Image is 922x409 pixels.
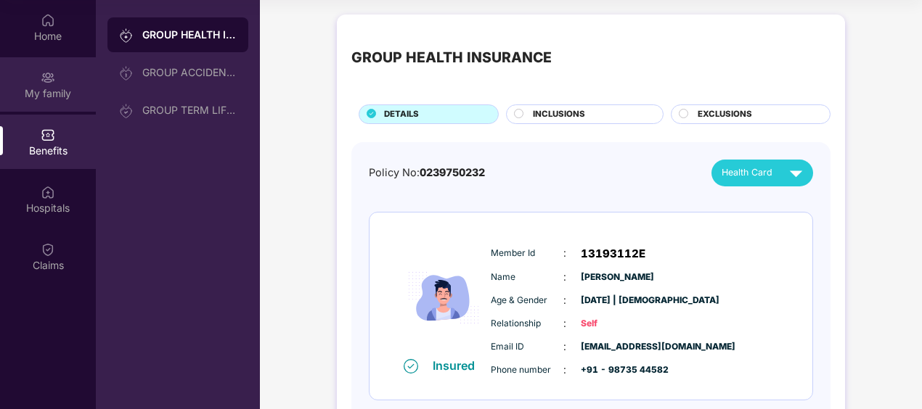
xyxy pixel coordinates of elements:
span: Member Id [491,247,563,260]
span: : [563,269,566,285]
img: svg+xml;base64,PHN2ZyBpZD0iSG9zcGl0YWxzIiB4bWxucz0iaHR0cDovL3d3dy53My5vcmcvMjAwMC9zdmciIHdpZHRoPS... [41,185,55,199]
span: Phone number [491,363,563,377]
span: [PERSON_NAME] [581,270,653,284]
span: : [563,362,566,378]
span: Email ID [491,340,563,354]
img: svg+xml;base64,PHN2ZyB4bWxucz0iaHR0cDovL3d3dy53My5vcmcvMjAwMC9zdmciIHZpZXdCb3g9IjAgMCAyNCAyNCIgd2... [783,160,809,186]
span: : [563,292,566,308]
img: svg+xml;base64,PHN2ZyB4bWxucz0iaHR0cDovL3d3dy53My5vcmcvMjAwMC9zdmciIHdpZHRoPSIxNiIgaGVpZ2h0PSIxNi... [404,359,418,373]
img: svg+xml;base64,PHN2ZyB3aWR0aD0iMjAiIGhlaWdodD0iMjAiIHZpZXdCb3g9IjAgMCAyMCAyMCIgZmlsbD0ibm9uZSIgeG... [119,28,134,43]
img: icon [400,238,487,358]
span: Self [581,317,653,331]
div: GROUP TERM LIFE INSURANCE [142,104,237,116]
img: svg+xml;base64,PHN2ZyB3aWR0aD0iMjAiIGhlaWdodD0iMjAiIHZpZXdCb3g9IjAgMCAyMCAyMCIgZmlsbD0ibm9uZSIgeG... [119,104,134,118]
div: Insured [433,358,484,373]
img: svg+xml;base64,PHN2ZyB3aWR0aD0iMjAiIGhlaWdodD0iMjAiIHZpZXdCb3g9IjAgMCAyMCAyMCIgZmlsbD0ibm9uZSIgeG... [119,66,134,80]
div: GROUP HEALTH INSURANCE [142,28,237,42]
span: 0239750232 [420,166,485,178]
span: [EMAIL_ADDRESS][DOMAIN_NAME] [581,340,653,354]
img: svg+xml;base64,PHN2ZyBpZD0iSG9tZSIgeG1sbnM9Imh0dHA6Ly93d3cudzMub3JnLzIwMDAvc3ZnIiB3aWR0aD0iMjAiIG... [41,13,55,28]
span: : [563,245,566,261]
div: GROUP HEALTH INSURANCE [351,46,552,69]
span: INCLUSIONS [533,108,585,121]
span: : [563,315,566,331]
span: +91 - 98735 44582 [581,363,653,377]
div: GROUP ACCIDENTAL INSURANCE [142,67,237,78]
span: : [563,339,566,355]
span: Health Card [722,165,772,180]
span: Age & Gender [491,294,563,307]
img: svg+xml;base64,PHN2ZyBpZD0iQ2xhaW0iIHhtbG5zPSJodHRwOi8vd3d3LnczLm9yZy8yMDAwL3N2ZyIgd2lkdGg9IjIwIi... [41,242,55,257]
span: DETAILS [384,108,419,121]
img: svg+xml;base64,PHN2ZyBpZD0iQmVuZWZpdHMiIHhtbG5zPSJodHRwOi8vd3d3LnczLm9yZy8yMDAwL3N2ZyIgd2lkdGg9Ij... [41,128,55,142]
div: Policy No: [369,165,485,181]
button: Health Card [711,160,813,186]
span: [DATE] | [DEMOGRAPHIC_DATA] [581,294,653,307]
span: Name [491,270,563,284]
span: Relationship [491,317,563,331]
span: EXCLUSIONS [698,108,752,121]
img: svg+xml;base64,PHN2ZyB3aWR0aD0iMjAiIGhlaWdodD0iMjAiIHZpZXdCb3g9IjAgMCAyMCAyMCIgZmlsbD0ibm9uZSIgeG... [41,70,55,85]
span: 13193112E [581,245,645,263]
